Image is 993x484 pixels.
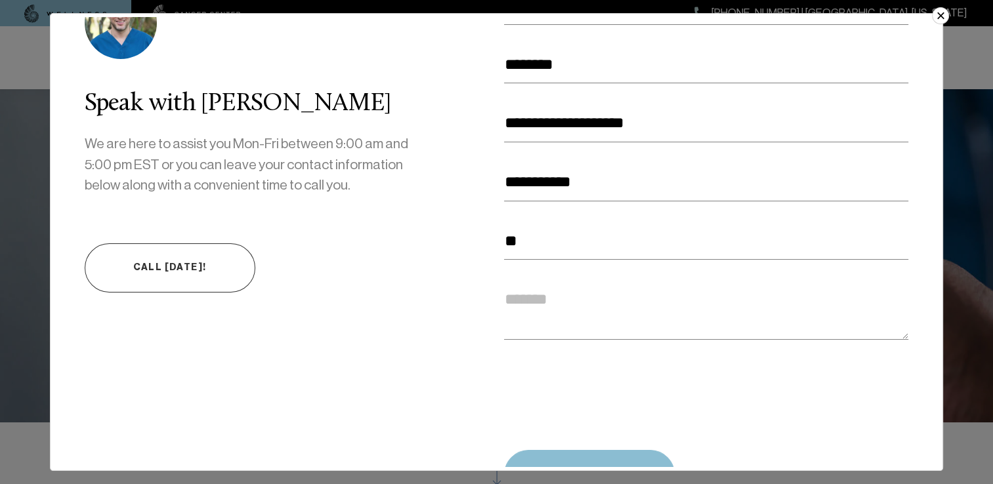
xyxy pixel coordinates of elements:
a: Call [DATE]! [85,243,255,292]
iframe: Widget containing checkbox for hCaptcha security challenge [504,365,702,414]
button: × [932,7,949,24]
p: We are here to assist you Mon-Fri between 9:00 am and 5:00 pm EST or you can leave your contact i... [85,134,419,196]
div: Speak with [PERSON_NAME] [85,91,419,118]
